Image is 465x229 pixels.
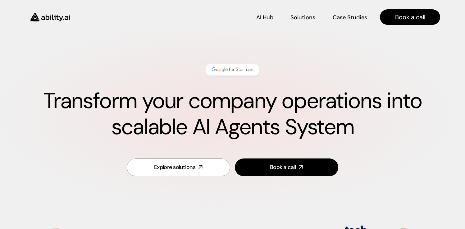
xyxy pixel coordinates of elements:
p: Case Studies [333,14,367,21]
a: AI Hub [256,12,273,23]
div: Book a call [270,163,296,171]
a: Case Studies [332,12,367,23]
p: AI Hub [256,14,273,21]
p: Solutions [290,14,315,21]
div: Explore solutions [154,163,195,171]
a: Solutions [290,12,315,23]
h1: Transform your company operations into scalable AI Agents System [25,88,440,140]
a: Explore solutions [127,158,230,176]
nav: Main navigation [79,9,440,25]
p: Book a call [395,13,425,21]
a: Book a call [380,9,440,25]
a: Book a call [235,158,338,176]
